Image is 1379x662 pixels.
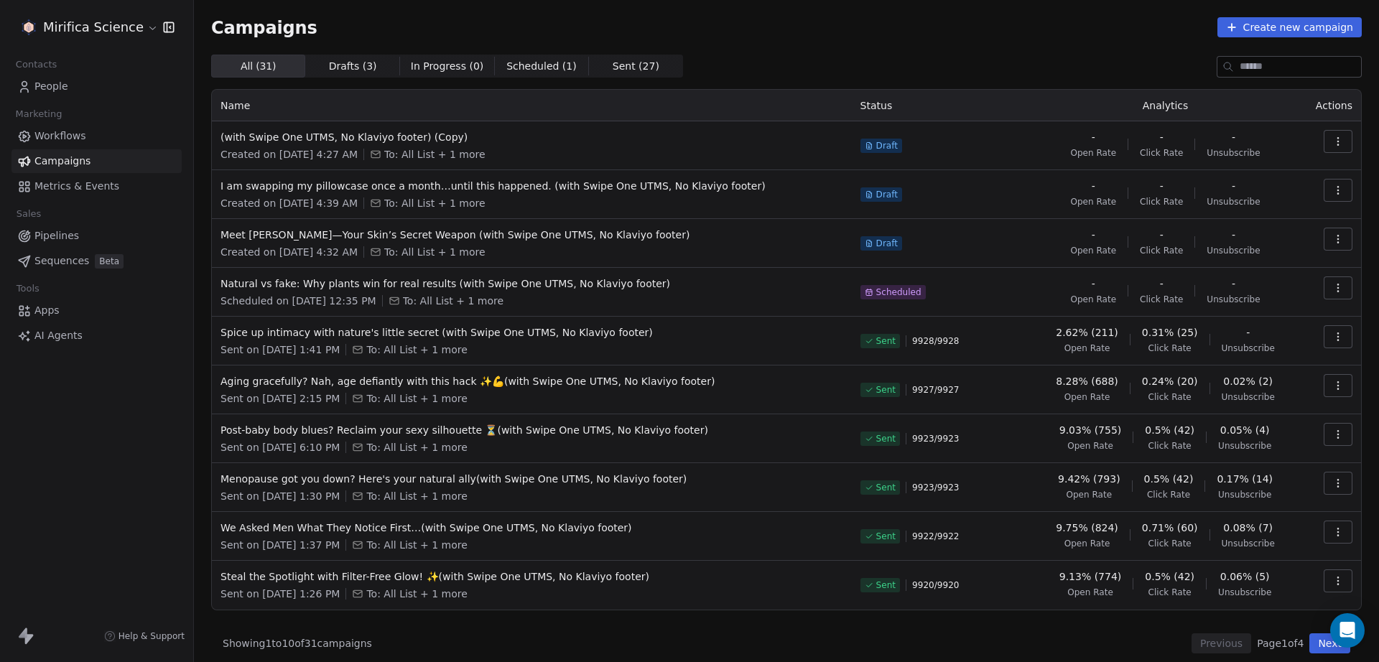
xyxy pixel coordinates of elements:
[1140,147,1183,159] span: Click Rate
[912,335,959,347] span: 9928 / 9928
[220,130,843,144] span: (with Swipe One UTMS, No Klaviyo footer) (Copy)
[212,90,852,121] th: Name
[104,630,185,642] a: Help & Support
[34,303,60,318] span: Apps
[1067,440,1113,452] span: Open Rate
[912,482,959,493] span: 9923 / 9923
[1309,633,1350,653] button: Next
[1092,228,1095,242] span: -
[220,179,843,193] span: I am swapping my pillowcase once a month…until this happened. (with Swipe One UTMS, No Klaviyo fo...
[876,286,921,298] span: Scheduled
[384,147,485,162] span: To: All List + 1 more
[1330,613,1365,648] div: Open Intercom Messenger
[220,294,376,308] span: Scheduled on [DATE] 12:35 PM
[1192,633,1251,653] button: Previous
[384,245,485,259] span: To: All List + 1 more
[220,374,843,388] span: Aging gracefully? Nah, age defiantly with this hack ✨💪(with Swipe One UTMS, No Klaviyo footer)
[876,384,896,396] span: Sent
[1246,325,1250,340] span: -
[1218,440,1271,452] span: Unsubscribe
[852,90,1031,121] th: Status
[876,579,896,591] span: Sent
[220,391,340,406] span: Sent on [DATE] 2:15 PM
[1059,423,1122,437] span: 9.03% (755)
[329,59,377,74] span: Drafts ( 3 )
[220,538,340,552] span: Sent on [DATE] 1:37 PM
[1217,17,1362,37] button: Create new campaign
[1064,342,1110,354] span: Open Rate
[220,342,340,357] span: Sent on [DATE] 1:41 PM
[1222,342,1275,354] span: Unsubscribe
[1140,294,1183,305] span: Click Rate
[17,15,153,39] button: Mirifica Science
[1207,294,1260,305] span: Unsubscribe
[1056,521,1118,535] span: 9.75% (824)
[1092,179,1095,193] span: -
[1160,228,1164,242] span: -
[1064,391,1110,403] span: Open Rate
[912,384,959,396] span: 9927 / 9927
[1218,587,1271,598] span: Unsubscribe
[912,531,959,542] span: 9922 / 9922
[1217,472,1273,486] span: 0.17% (14)
[11,75,182,98] a: People
[366,587,467,601] span: To: All List + 1 more
[1059,569,1122,584] span: 9.13% (774)
[1070,294,1116,305] span: Open Rate
[11,224,182,248] a: Pipelines
[220,587,340,601] span: Sent on [DATE] 1:26 PM
[366,538,467,552] span: To: All List + 1 more
[1218,489,1271,500] span: Unsubscribe
[1232,276,1235,291] span: -
[876,238,898,249] span: Draft
[1223,521,1273,535] span: 0.08% (7)
[1207,147,1260,159] span: Unsubscribe
[876,482,896,493] span: Sent
[1148,587,1192,598] span: Click Rate
[876,189,898,200] span: Draft
[1064,538,1110,549] span: Open Rate
[366,489,467,503] span: To: All List + 1 more
[1232,130,1235,144] span: -
[220,569,843,584] span: Steal the Spotlight with Filter-Free Glow! ✨(with Swipe One UTMS, No Klaviyo footer)
[20,19,37,36] img: MIRIFICA%20science_logo_icon-big.png
[1148,391,1192,403] span: Click Rate
[1232,228,1235,242] span: -
[220,245,358,259] span: Created on [DATE] 4:32 AM
[1142,521,1198,535] span: 0.71% (60)
[1140,245,1183,256] span: Click Rate
[11,324,182,348] a: AI Agents
[220,472,843,486] span: Menopause got you down? Here's your natural ally(with Swipe One UTMS, No Klaviyo footer)
[11,124,182,148] a: Workflows
[1142,374,1198,388] span: 0.24% (20)
[506,59,577,74] span: Scheduled ( 1 )
[1031,90,1300,121] th: Analytics
[34,154,90,169] span: Campaigns
[1148,538,1192,549] span: Click Rate
[1070,196,1116,208] span: Open Rate
[1070,245,1116,256] span: Open Rate
[220,325,843,340] span: Spice up intimacy with nature's little secret (with Swipe One UTMS, No Klaviyo footer)
[34,328,83,343] span: AI Agents
[1223,374,1273,388] span: 0.02% (2)
[220,521,843,535] span: We Asked Men What They Notice First…(with Swipe One UTMS, No Klaviyo footer)
[211,17,317,37] span: Campaigns
[11,174,182,198] a: Metrics & Events
[220,147,358,162] span: Created on [DATE] 4:27 AM
[1232,179,1235,193] span: -
[1142,325,1198,340] span: 0.31% (25)
[1160,276,1164,291] span: -
[411,59,484,74] span: In Progress ( 0 )
[1299,90,1361,121] th: Actions
[1067,587,1113,598] span: Open Rate
[1160,179,1164,193] span: -
[1148,440,1192,452] span: Click Rate
[1144,472,1194,486] span: 0.5% (42)
[223,636,372,651] span: Showing 1 to 10 of 31 campaigns
[34,129,86,144] span: Workflows
[912,433,959,444] span: 9923 / 9923
[1058,472,1120,486] span: 9.42% (793)
[34,228,79,243] span: Pipelines
[1147,489,1190,500] span: Click Rate
[1056,374,1118,388] span: 8.28% (688)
